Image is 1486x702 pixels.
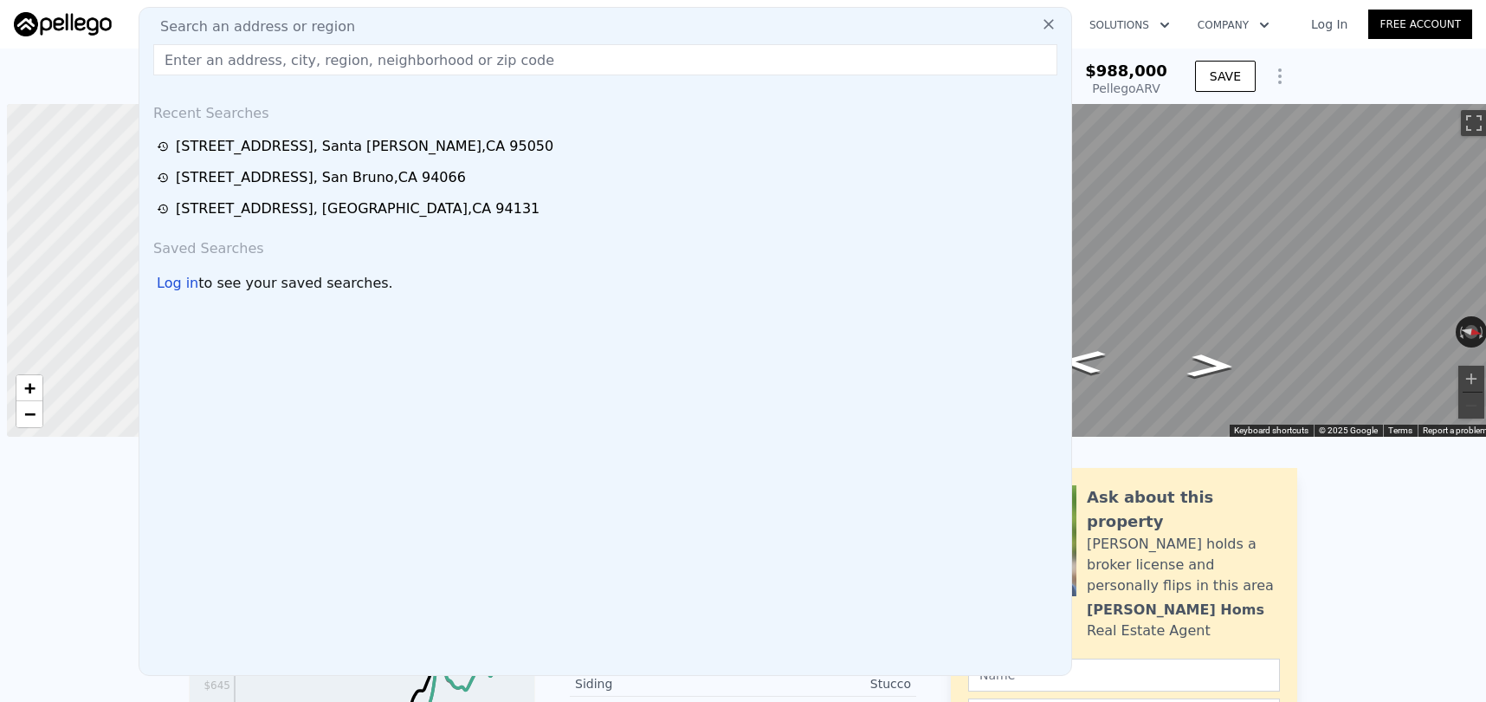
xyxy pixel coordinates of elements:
[16,401,42,427] a: Zoom out
[157,167,1059,188] a: [STREET_ADDRESS], San Bruno,CA 94066
[1234,425,1308,437] button: Keyboard shortcuts
[1368,10,1472,39] a: Free Account
[743,675,911,692] div: Stucco
[1388,426,1412,435] a: Terms (opens in new tab)
[16,375,42,401] a: Zoom in
[1085,62,1167,80] span: $988,000
[204,679,230,692] tspan: $645
[24,377,36,399] span: +
[157,198,1059,219] a: [STREET_ADDRESS], [GEOGRAPHIC_DATA],CA 94131
[1263,59,1297,94] button: Show Options
[1167,348,1255,384] path: Go North, Civic Center Dr
[1195,61,1256,92] button: SAVE
[1458,393,1484,419] button: Zoom out
[146,16,355,37] span: Search an address or region
[198,273,392,294] span: to see your saved searches.
[146,89,1064,131] div: Recent Searches
[153,44,1057,75] input: Enter an address, city, region, neighborhood or zip code
[1087,485,1280,534] div: Ask about this property
[1184,10,1283,41] button: Company
[1319,426,1378,435] span: © 2025 Google
[176,136,553,157] div: [STREET_ADDRESS] , Santa [PERSON_NAME] , CA 95050
[1037,344,1126,380] path: Go South, Civic Center Dr
[1087,600,1264,621] div: [PERSON_NAME] Homs
[1456,316,1465,348] button: Rotate counterclockwise
[968,659,1280,692] input: Name
[14,12,112,36] img: Pellego
[1458,366,1484,392] button: Zoom in
[157,273,198,294] div: Log in
[1087,534,1280,596] div: [PERSON_NAME] holds a broker license and personally flips in this area
[1290,16,1368,33] a: Log In
[157,136,1059,157] a: [STREET_ADDRESS], Santa [PERSON_NAME],CA 95050
[1087,621,1211,641] div: Real Estate Agent
[1076,10,1184,41] button: Solutions
[146,224,1064,266] div: Saved Searches
[24,403,36,425] span: −
[1085,80,1167,97] div: Pellego ARV
[176,198,539,219] div: [STREET_ADDRESS] , [GEOGRAPHIC_DATA] , CA 94131
[176,167,466,188] div: [STREET_ADDRESS] , San Bruno , CA 94066
[575,675,743,692] div: Siding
